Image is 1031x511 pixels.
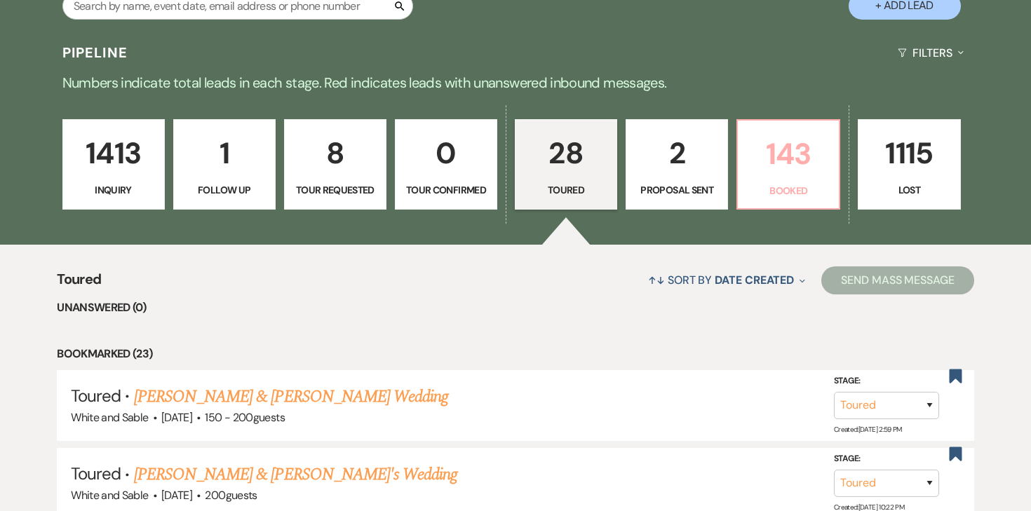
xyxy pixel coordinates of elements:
[57,345,974,363] li: Bookmarked (23)
[821,266,974,294] button: Send Mass Message
[834,374,939,389] label: Stage:
[515,119,617,210] a: 28Toured
[404,130,488,177] p: 0
[736,119,840,210] a: 143Booked
[715,273,794,287] span: Date Created
[72,182,156,198] p: Inquiry
[834,451,939,467] label: Stage:
[395,119,497,210] a: 0Tour Confirmed
[57,299,974,317] li: Unanswered (0)
[71,410,148,425] span: White and Sable
[635,182,719,198] p: Proposal Sent
[134,384,448,409] a: [PERSON_NAME] & [PERSON_NAME] Wedding
[642,261,811,299] button: Sort By Date Created
[71,385,121,407] span: Toured
[182,182,267,198] p: Follow Up
[284,119,386,210] a: 8Tour Requested
[205,488,257,503] span: 200 guests
[161,488,192,503] span: [DATE]
[161,410,192,425] span: [DATE]
[293,182,377,198] p: Tour Requested
[205,410,284,425] span: 150 - 200 guests
[62,43,128,62] h3: Pipeline
[11,71,1020,94] p: Numbers indicate total leads in each stage. Red indicates leads with unanswered inbound messages.
[746,130,830,177] p: 143
[858,119,960,210] a: 1115Lost
[867,130,951,177] p: 1115
[867,182,951,198] p: Lost
[626,119,728,210] a: 2Proposal Sent
[648,273,665,287] span: ↑↓
[72,130,156,177] p: 1413
[834,425,902,434] span: Created: [DATE] 2:59 PM
[57,268,101,299] span: Toured
[293,130,377,177] p: 8
[635,130,719,177] p: 2
[404,182,488,198] p: Tour Confirmed
[524,130,608,177] p: 28
[746,183,830,198] p: Booked
[892,34,969,71] button: Filters
[71,463,121,484] span: Toured
[71,488,148,503] span: White and Sable
[182,130,267,177] p: 1
[524,182,608,198] p: Toured
[134,462,458,487] a: [PERSON_NAME] & [PERSON_NAME]'s Wedding
[62,119,165,210] a: 1413Inquiry
[173,119,276,210] a: 1Follow Up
